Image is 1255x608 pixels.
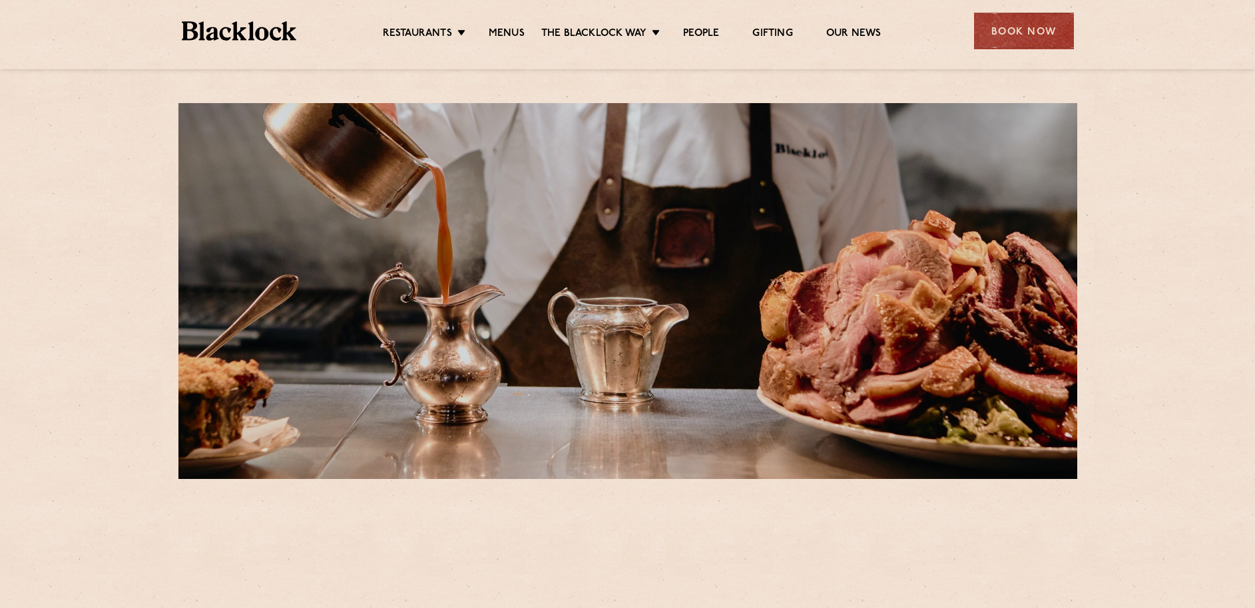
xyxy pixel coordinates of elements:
img: BL_Textured_Logo-footer-cropped.svg [182,21,297,41]
a: Restaurants [383,27,452,42]
div: Book Now [974,13,1074,49]
a: Gifting [752,27,792,42]
a: The Blacklock Way [541,27,646,42]
a: Our News [826,27,881,42]
a: People [683,27,719,42]
a: Menus [489,27,525,42]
